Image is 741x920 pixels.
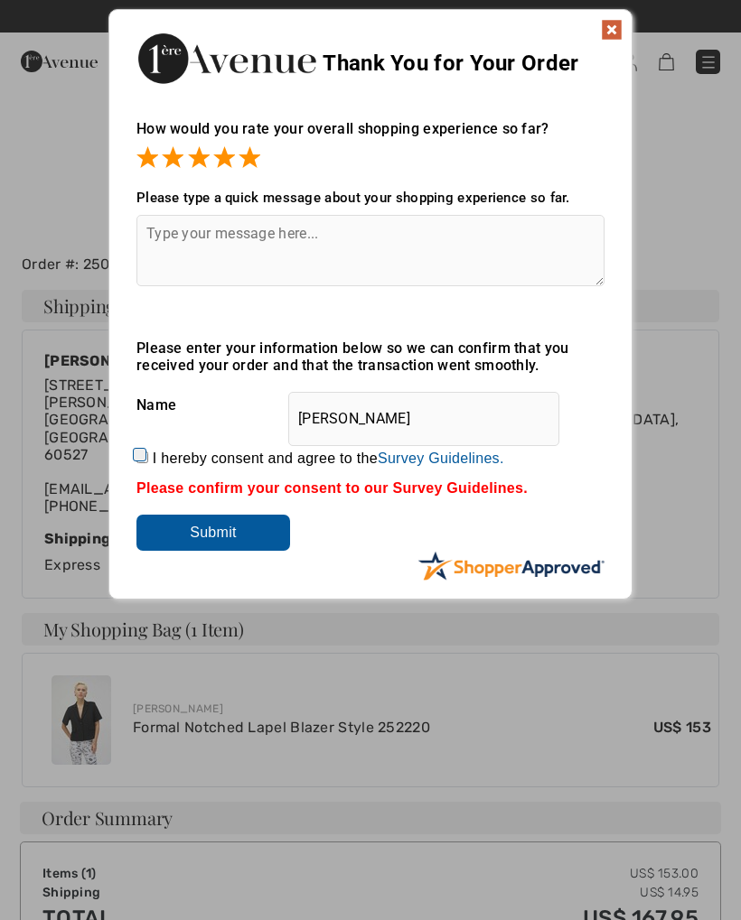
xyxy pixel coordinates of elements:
input: Submit [136,515,290,551]
div: How would you rate your overall shopping experience so far? [136,102,605,172]
div: Name [136,383,605,428]
div: Please enter your information below so we can confirm that you received your order and that the t... [136,339,605,374]
label: I hereby consent and agree to the [153,451,504,467]
img: x [601,19,623,41]
span: Thank You for Your Order [323,51,578,76]
div: Please confirm your consent to our Survey Guidelines. [136,480,605,497]
img: Thank You for Your Order [136,28,317,88]
div: Please type a quick message about your shopping experience so far. [136,190,605,206]
a: Survey Guidelines. [378,451,504,466]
